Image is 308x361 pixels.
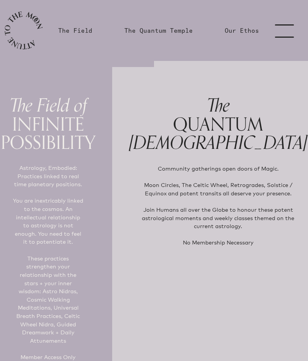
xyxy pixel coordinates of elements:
span: The [207,91,230,121]
h1: QUANTUM [129,96,307,152]
p: Community gatherings open doors of Magic. Moon Circles, The Celtic Wheel, Retrogrades, Solstice /... [141,165,295,247]
a: The Quantum Temple [124,26,193,35]
a: Our Ethos [225,26,259,35]
a: The Field [58,26,92,35]
span: [DEMOGRAPHIC_DATA] [129,128,307,158]
h1: INFINITE POSSIBILITY [1,96,95,152]
span: The Field of [10,91,87,121]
